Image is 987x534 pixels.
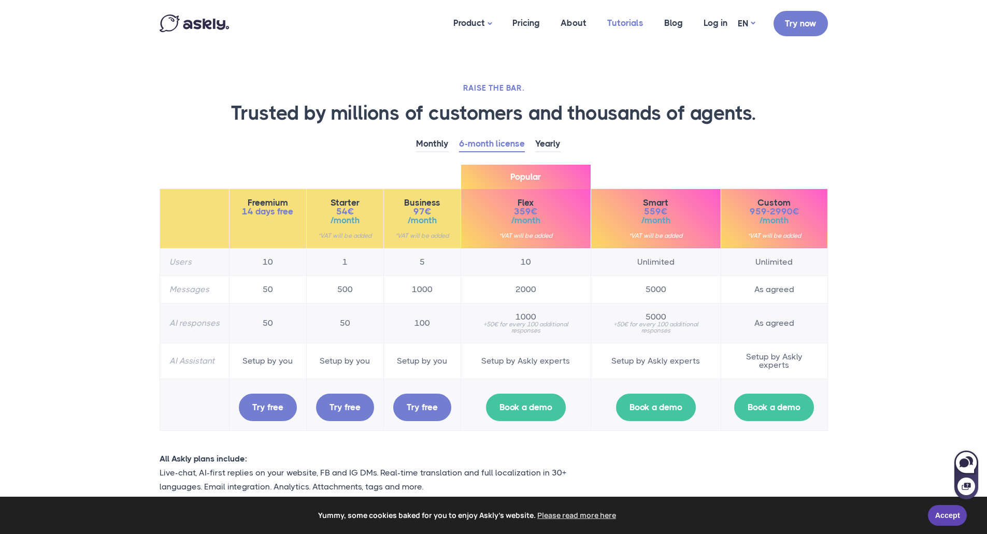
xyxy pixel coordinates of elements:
[470,313,581,321] span: 1000
[160,276,229,303] th: Messages
[470,207,581,216] span: 359€
[306,248,383,276] td: 1
[393,198,451,207] span: Business
[461,248,591,276] td: 10
[416,136,449,152] a: Monthly
[461,165,591,189] span: Popular
[928,505,967,526] a: Accept
[160,15,229,32] img: Askly
[160,343,229,379] th: AI Assistant
[774,11,828,36] a: Try now
[383,276,461,303] td: 1000
[383,343,461,379] td: Setup by you
[443,3,502,44] a: Product
[731,207,818,216] span: 959-2990€
[536,508,618,523] a: learn more about cookies
[535,136,561,152] a: Yearly
[600,313,711,321] span: 5000
[731,319,818,327] span: As agreed
[459,136,525,152] a: 6-month license
[470,321,581,334] small: +50€ for every 100 additional responses
[160,248,229,276] th: Users
[721,276,827,303] td: As agreed
[654,3,693,43] a: Blog
[393,207,451,216] span: 97€
[306,303,383,343] td: 50
[502,3,550,43] a: Pricing
[597,3,654,43] a: Tutorials
[160,83,828,93] h2: RAISE THE BAR.
[600,207,711,216] span: 559€
[470,233,581,239] small: *VAT will be added
[486,394,566,421] a: Book a demo
[383,303,461,343] td: 100
[731,216,818,225] span: /month
[229,343,306,379] td: Setup by you
[393,216,451,225] span: /month
[616,394,696,421] a: Book a demo
[15,508,921,523] span: Yummy, some cookies baked for you to enjoy Askly's website.
[316,216,374,225] span: /month
[470,198,581,207] span: Flex
[461,343,591,379] td: Setup by Askly experts
[550,3,597,43] a: About
[239,198,297,207] span: Freemium
[160,303,229,343] th: AI responses
[229,303,306,343] td: 50
[953,449,979,500] iframe: Askly chat
[591,343,721,379] td: Setup by Askly experts
[316,198,374,207] span: Starter
[306,343,383,379] td: Setup by you
[239,394,297,421] a: Try free
[229,276,306,303] td: 50
[600,321,711,334] small: +50€ for every 100 additional responses
[316,394,374,421] a: Try free
[731,233,818,239] small: *VAT will be added
[600,216,711,225] span: /month
[470,216,581,225] span: /month
[693,3,738,43] a: Log in
[316,233,374,239] small: *VAT will be added
[160,466,600,494] p: Live-chat, AI-first replies on your website, FB and IG DMs. Real-time translation and full locali...
[239,207,297,216] span: 14 days free
[316,207,374,216] span: 54€
[600,233,711,239] small: *VAT will be added
[731,198,818,207] span: Custom
[306,276,383,303] td: 500
[461,276,591,303] td: 2000
[734,394,814,421] a: Book a demo
[591,248,721,276] td: Unlimited
[721,343,827,379] td: Setup by Askly experts
[383,248,461,276] td: 5
[738,16,755,31] a: EN
[393,394,451,421] a: Try free
[591,276,721,303] td: 5000
[160,454,247,464] strong: All Askly plans include:
[229,248,306,276] td: 10
[600,198,711,207] span: Smart
[160,101,828,126] h1: Trusted by millions of customers and thousands of agents.
[393,233,451,239] small: *VAT will be added
[721,248,827,276] td: Unlimited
